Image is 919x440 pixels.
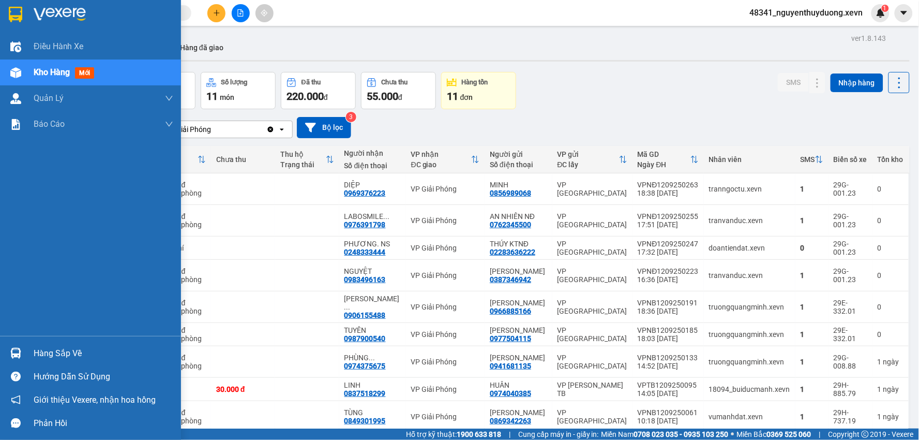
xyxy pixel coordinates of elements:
span: mới [75,67,94,79]
div: LINH [344,381,401,389]
button: Hàng tồn11đơn [441,72,516,109]
span: ... [384,212,390,221]
button: aim [255,4,274,22]
div: 16:36 [DATE] [638,275,699,284]
img: solution-icon [10,119,21,130]
div: 1 [878,385,903,393]
span: 55.000 [367,90,398,102]
div: 0 [878,330,903,339]
div: VP [GEOGRAPHIC_DATA] [558,354,627,370]
span: Kho hàng [34,67,70,77]
span: món [220,93,234,101]
div: 0837518299 [344,389,386,398]
span: Báo cáo [34,118,65,130]
img: warehouse-icon [10,41,21,52]
div: doantiendat.xevn [709,244,790,252]
div: 29G-001.23 [834,212,867,229]
div: SMS [801,155,815,164]
div: VPNB1209250061 [638,408,699,417]
div: 0248333444 [344,248,386,256]
div: 0869342263 [490,417,531,425]
div: 18:36 [DATE] [638,307,699,315]
img: icon-new-feature [876,8,885,18]
div: VP nhận [411,150,471,158]
div: truongquangminh.xevn [709,358,790,366]
th: Toggle SortBy [152,146,211,173]
span: question-circle [11,372,21,382]
div: 17:32 [DATE] [638,248,699,256]
div: 29G-001.23 [834,267,867,284]
span: đ [398,93,402,101]
span: 48341_nguyenthuyduong.xevn [742,6,871,19]
div: DIỆP [344,181,401,189]
div: truongquangminh.xevn [709,303,790,311]
span: Giới thiệu Vexere, nhận hoa hồng [34,393,156,406]
sup: 1 [882,5,889,12]
div: 0 [878,244,903,252]
div: PHẠM THỊ THÙY DUNG [490,326,547,334]
div: Tại văn phòng [157,334,206,343]
svg: open [278,125,286,134]
div: 30.000 đ [157,354,206,362]
span: 11 [206,90,218,102]
span: | [819,429,821,440]
div: VP Giải Phóng [411,330,479,339]
div: 0 [801,244,823,252]
strong: 1900 633 818 [457,430,501,438]
div: ver 1.8.143 [852,33,886,44]
div: VPNĐ1209250223 [638,267,699,275]
div: LABOSMILE GOLD [344,212,401,221]
div: 0 [878,185,903,193]
button: Chưa thu55.000đ [361,72,436,109]
div: Phản hồi [34,416,173,431]
button: Đã thu220.000đ [281,72,356,109]
div: VP Giải Phóng [411,385,479,393]
div: Hàng sắp về [34,346,173,361]
div: 29E-332.01 [834,299,867,315]
span: 1 [883,5,887,12]
div: Người nhận [344,149,401,157]
span: copyright [862,431,869,438]
div: TÙNG [344,408,401,417]
button: plus [207,4,225,22]
div: 0906155488 [344,311,386,319]
button: Số lượng11món [201,72,276,109]
span: Miền Nam [601,429,729,440]
div: truongquangminh.xevn [709,330,790,339]
div: HUÂN [490,381,547,389]
div: Tại văn phòng [157,275,206,284]
div: Số điện thoại [344,162,401,170]
div: Hướng dẫn sử dụng [34,369,173,385]
input: Selected VP Giải Phóng. [212,124,213,135]
div: tranngoctu.xevn [709,185,790,193]
div: VP [GEOGRAPHIC_DATA] [558,299,627,315]
div: tranvanduc.xevn [709,216,790,225]
span: ngày [883,413,899,421]
div: 29H-737.19 [834,408,867,425]
button: Bộ lọc [297,117,351,138]
span: aim [261,9,268,17]
div: 0976391798 [344,221,386,229]
div: 1 [801,358,823,366]
div: 30.000 đ [157,267,206,275]
div: THÚY KTNĐ [490,240,547,248]
div: VP Giải Phóng [411,303,479,311]
div: 1 [801,330,823,339]
img: warehouse-icon [10,67,21,78]
svg: Clear value [266,125,275,134]
span: message [11,418,21,428]
div: PHẠM HƯƠNG [490,408,547,417]
div: VP [GEOGRAPHIC_DATA] [558,181,627,197]
div: VP [GEOGRAPHIC_DATA] [558,326,627,343]
th: Toggle SortBy [406,146,485,173]
div: VPNB1209250185 [638,326,699,334]
div: Trạng thái [280,160,326,169]
div: 0 [878,216,903,225]
span: ngày [883,385,899,393]
div: VP [GEOGRAPHIC_DATA] [558,267,627,284]
div: Tại văn phòng [157,221,206,229]
div: 14:05 [DATE] [638,389,699,398]
div: 0974375675 [344,362,386,370]
div: 18094_buiducmanh.xevn [709,385,790,393]
div: Thu hộ [280,150,326,158]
